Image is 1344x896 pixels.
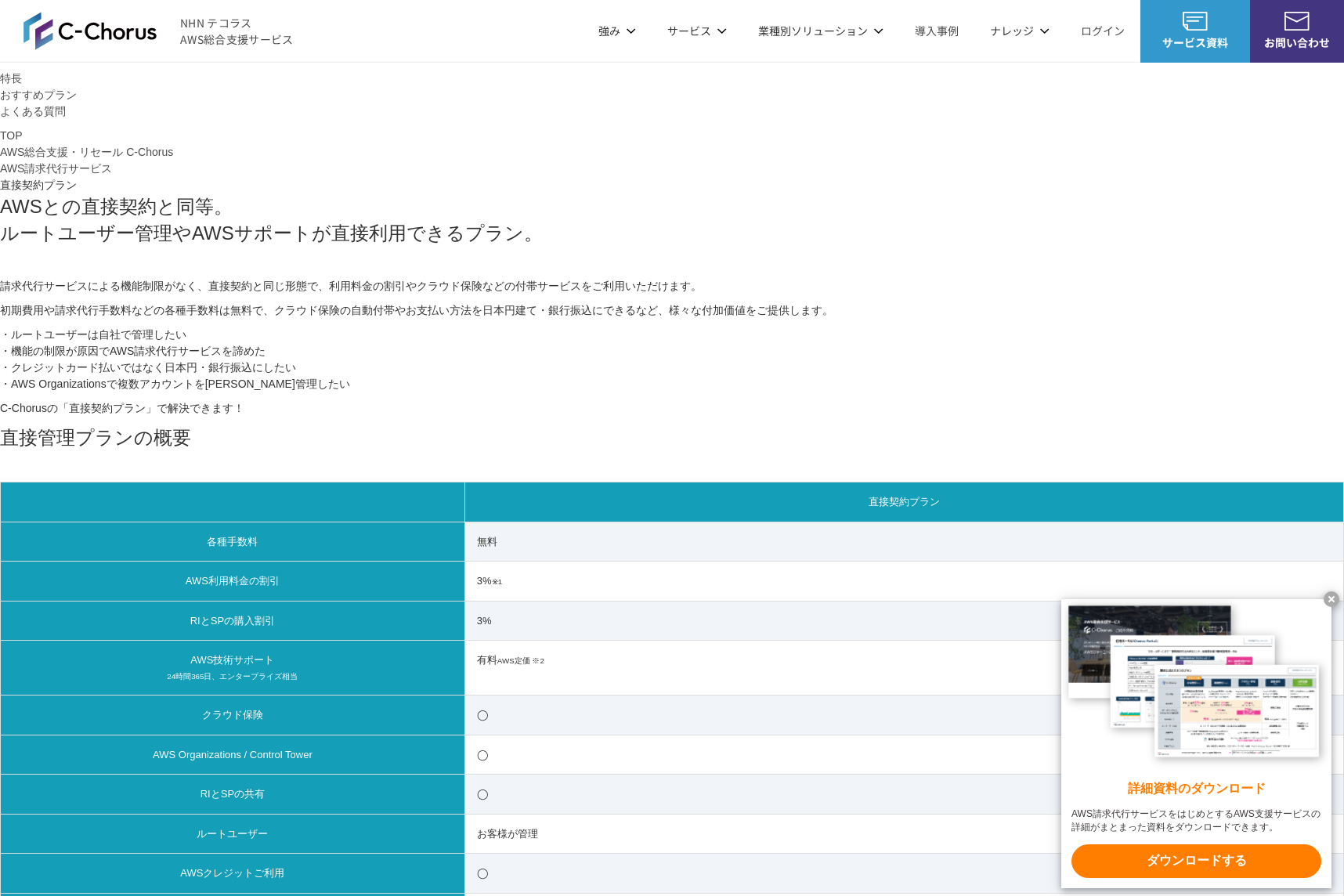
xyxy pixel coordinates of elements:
td: 無料 [464,522,1343,562]
p: サービス [667,23,727,39]
x-t: AWS請求代行サービスをはじめとするAWS支援サービスの詳細がまとまった資料をダウンロードできます。 [1071,807,1321,834]
td: ◯ [464,854,1343,894]
th: RIとSPの共有 [1,775,465,815]
td: ◯ [464,775,1343,815]
td: 有料 [464,641,1343,695]
th: クラウド保険 [1,695,465,735]
x-t: 詳細資料のダウンロード [1071,780,1321,798]
span: NHN テコラス AWS総合支援サービス [180,15,294,48]
span: お問い合わせ [1250,34,1344,51]
a: 詳細資料のダウンロード AWS請求代行サービスをはじめとするAWS支援サービスの詳細がまとまった資料をダウンロードできます。 ダウンロードする [1061,599,1331,888]
th: AWS技術サポート [1,641,465,695]
th: ルートユーザー [1,814,465,854]
span: サービス資料 [1140,34,1250,51]
a: AWS総合支援サービス C-ChorusNHN テコラスAWS総合支援サービス [23,12,294,49]
td: 3% [464,562,1343,602]
th: AWS利用料金の割引 [1,562,465,602]
a: 導入事例 [915,23,959,39]
th: 直接契約プラン [464,482,1343,522]
img: お問い合わせ [1284,12,1310,31]
p: ナレッジ [990,23,1050,39]
small: 24時間365日、エンタープライズ相当 [167,672,298,681]
td: 3% [464,601,1343,641]
th: RIとSPの購入割引 [1,601,465,641]
p: 業種別ソリューション [758,23,883,39]
td: ◯ [464,695,1343,735]
img: AWS総合支援サービス C-Chorus サービス資料 [1183,12,1208,31]
th: AWSクレジットご利用 [1,854,465,894]
td: ◯ [464,735,1343,775]
th: 各種手数料 [1,522,465,562]
x-t: ダウンロードする [1071,844,1321,878]
img: AWS総合支援サービス C-Chorus [23,12,157,49]
small: ※1 [492,577,502,586]
td: お客様が管理 [464,814,1343,854]
p: 強み [598,23,636,39]
th: AWS Organizations / Control Tower [1,735,465,775]
a: ログイン [1081,23,1125,39]
small: AWS定価 ※2 [497,656,544,665]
